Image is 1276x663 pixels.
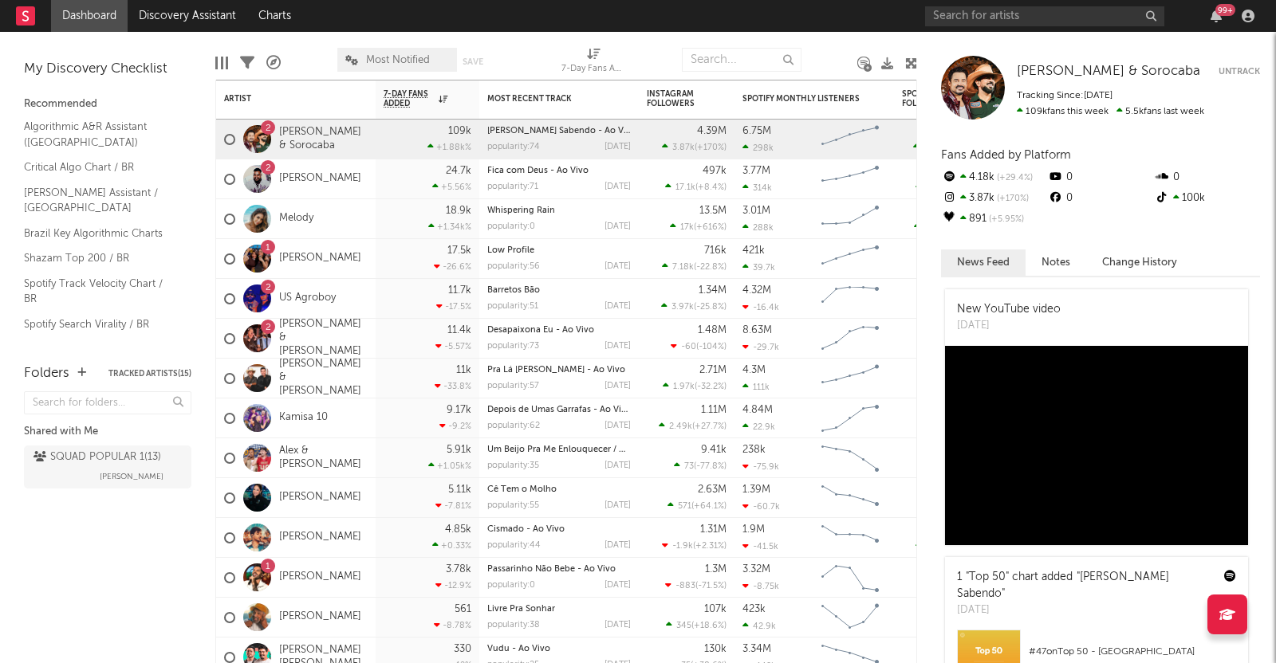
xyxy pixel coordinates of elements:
[279,292,336,305] a: US Agroboy
[700,524,727,535] div: 1.31M
[279,172,361,186] a: [PERSON_NAME]
[681,343,696,351] span: -60
[487,94,607,104] div: Most Recent Track
[742,621,776,631] div: 42.9k
[994,194,1029,203] span: +170 %
[487,645,550,653] a: Vudu - Ao Vivo
[941,188,1047,209] div: 3.87k
[463,57,483,66] button: Save
[1017,91,1113,100] span: Tracking Since: [DATE]
[454,644,471,654] div: 330
[487,565,616,574] a: Passarinho Não Bebe - Ao Vivo
[487,581,535,590] div: popularity: 0
[662,261,727,272] div: ( )
[561,60,625,79] div: 7-Day Fans Added (7-Day Fans Added)
[665,182,727,192] div: ( )
[941,249,1026,276] button: News Feed
[742,644,771,654] div: 3.34M
[434,261,471,272] div: -26.6 %
[941,209,1047,229] div: 891
[279,126,368,153] a: [PERSON_NAME] & Sorocaba
[814,558,886,598] svg: Chart title
[487,461,539,470] div: popularity: 35
[696,223,724,232] span: +616 %
[446,206,471,216] div: 18.9k
[698,325,727,335] div: 1.48M
[676,622,691,630] span: 345
[987,215,1024,224] span: +5.95 %
[814,518,886,558] svg: Chart title
[742,245,765,256] div: 421k
[814,398,886,438] svg: Chart title
[696,462,724,471] span: -77.8 %
[24,391,191,414] input: Search for folders...
[670,222,727,232] div: ( )
[698,582,724,590] span: -71.5 %
[678,502,691,511] span: 571
[605,302,631,311] div: [DATE]
[561,40,625,86] div: 7-Day Fans Added (7-Day Fans Added)
[24,225,175,242] a: Brazil Key Algorithmic Charts
[814,199,886,239] svg: Chart title
[487,445,631,454] div: Um Beijo Pra Me Enlouquecer / Deixei de Ser Cowboy - Ao Vivo
[487,167,631,175] div: Fica com Deus - Ao Vivo
[487,645,631,653] div: Vudu - Ao Vivo
[24,159,175,176] a: Critical Algo Chart / BR
[704,644,727,654] div: 130k
[435,381,471,391] div: -33.8 %
[696,303,724,312] span: -25.8 %
[24,249,175,267] a: Shazam Top 200 / BR
[100,467,163,486] span: [PERSON_NAME]
[487,525,565,534] a: Cismado - Ao Vivo
[672,263,694,272] span: 7.18k
[704,604,727,614] div: 107k
[662,540,727,551] div: ( )
[647,89,703,108] div: Instagram Followers
[684,462,694,471] span: 73
[279,445,368,472] a: Alex & [PERSON_NAME]
[279,252,361,265] a: [PERSON_NAME]
[699,285,727,296] div: 1.34M
[215,40,228,86] div: Edit Columns
[605,222,631,231] div: [DATE]
[697,382,724,391] span: -32.2 %
[24,118,175,151] a: Algorithmic A&R Assistant ([GEOGRAPHIC_DATA])
[941,149,1071,161] span: Fans Added by Platform
[487,501,539,510] div: popularity: 55
[266,40,281,86] div: A&R Pipeline
[24,445,191,488] a: SQUAD POPULAR 1(13)[PERSON_NAME]
[668,500,727,511] div: ( )
[432,182,471,192] div: +5.56 %
[427,142,471,152] div: +1.88k %
[742,325,772,335] div: 8.63M
[435,500,471,511] div: -7.81 %
[742,541,778,551] div: -41.5k
[957,569,1212,602] div: 1 "Top 50" chart added
[435,341,471,351] div: -5.57 %
[487,382,539,390] div: popularity: 57
[674,461,727,471] div: ( )
[455,604,471,614] div: 561
[279,571,361,584] a: [PERSON_NAME]
[487,422,540,430] div: popularity: 62
[902,89,958,108] div: Spotify Followers
[487,445,750,454] a: Um Beijo Pra Me Enlouquecer / Deixei de Ser Cowboy - Ao Vivo
[698,183,724,192] span: +8.4 %
[487,565,631,574] div: Passarinho Não Bebe - Ao Vivo
[672,143,695,152] span: 3.87k
[994,174,1033,182] span: +29.4 %
[428,461,471,471] div: +1.05k %
[487,406,632,414] a: Depois de Umas Garrafas - Ao Vivo
[487,127,636,135] a: [PERSON_NAME] Sabendo - Ao Vivo
[605,581,631,590] div: [DATE]
[1215,4,1235,16] div: 99 +
[957,318,1061,334] div: [DATE]
[487,262,540,271] div: popularity: 56
[240,40,254,86] div: Filters
[487,286,631,295] div: Barretos Bão
[675,582,695,590] span: -883
[698,484,727,495] div: 2.63M
[814,159,886,199] svg: Chart title
[487,326,631,335] div: Desapaixona Eu - Ao Vivo
[701,405,727,415] div: 1.11M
